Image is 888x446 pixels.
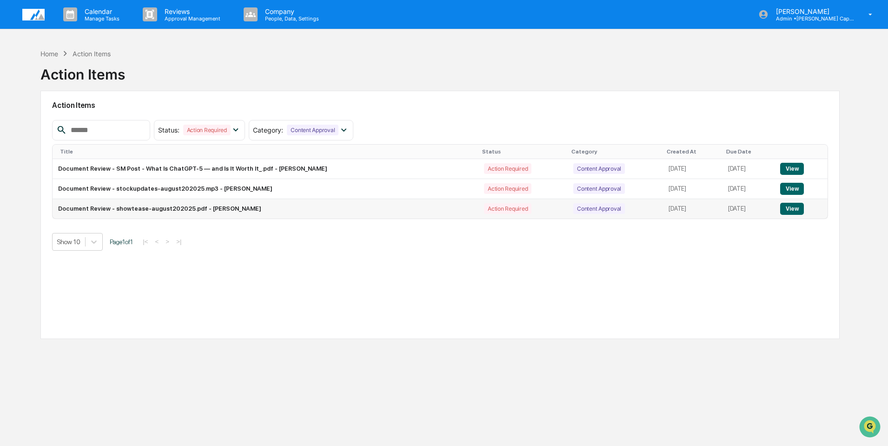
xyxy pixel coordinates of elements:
div: Due Date [726,148,771,155]
button: |< [140,238,151,246]
p: [PERSON_NAME] [769,7,855,15]
span: Preclearance [19,117,60,126]
p: Manage Tasks [77,15,124,22]
input: Clear [24,42,153,52]
p: People, Data, Settings [258,15,324,22]
a: View [780,165,804,172]
iframe: Open customer support [858,415,883,440]
a: 🔎Data Lookup [6,131,62,148]
div: 🔎 [9,136,17,143]
div: Action Items [73,50,111,58]
span: Status : [158,126,179,134]
div: Created At [667,148,719,155]
div: Start new chat [32,71,152,80]
td: [DATE] [722,159,775,179]
td: Document Review - showtease-august202025.pdf - [PERSON_NAME] [53,199,478,219]
a: 🗄️Attestations [64,113,119,130]
div: Action Required [484,183,531,194]
button: Start new chat [158,74,169,85]
p: How can we help? [9,20,169,34]
button: View [780,163,804,175]
button: View [780,183,804,195]
td: [DATE] [722,199,775,219]
div: Action Items [40,59,125,83]
img: 1746055101610-c473b297-6a78-478c-a979-82029cc54cd1 [9,71,26,88]
p: Approval Management [157,15,225,22]
div: Status [482,148,564,155]
h2: Action Items [52,101,828,110]
td: [DATE] [663,179,722,199]
span: Category : [253,126,283,134]
a: Powered byPylon [66,157,113,165]
div: Title [60,148,475,155]
div: Action Required [484,163,531,174]
button: < [152,238,162,246]
a: 🖐️Preclearance [6,113,64,130]
div: 🖐️ [9,118,17,126]
span: Page 1 of 1 [110,238,133,246]
td: [DATE] [722,179,775,199]
p: Reviews [157,7,225,15]
button: > [163,238,172,246]
td: Document Review - SM Post - What Is ChatGPT-5 — and Is It Worth It_.pdf - [PERSON_NAME] [53,159,478,179]
button: >| [173,238,184,246]
td: [DATE] [663,199,722,219]
span: Pylon [93,158,113,165]
p: Admin • [PERSON_NAME] Capital Management [769,15,855,22]
p: Company [258,7,324,15]
span: Attestations [77,117,115,126]
button: View [780,203,804,215]
div: Content Approval [287,125,338,135]
p: Calendar [77,7,124,15]
a: View [780,185,804,192]
div: Action Required [484,203,531,214]
img: logo [22,9,45,20]
td: [DATE] [663,159,722,179]
td: Document Review - stockupdates-august202025.mp3 - [PERSON_NAME] [53,179,478,199]
div: Content Approval [573,183,625,194]
a: View [780,205,804,212]
div: Category [571,148,659,155]
div: Content Approval [573,163,625,174]
div: Home [40,50,58,58]
span: Data Lookup [19,135,59,144]
div: Content Approval [573,203,625,214]
div: Action Required [183,125,231,135]
div: 🗄️ [67,118,75,126]
div: We're available if you need us! [32,80,118,88]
